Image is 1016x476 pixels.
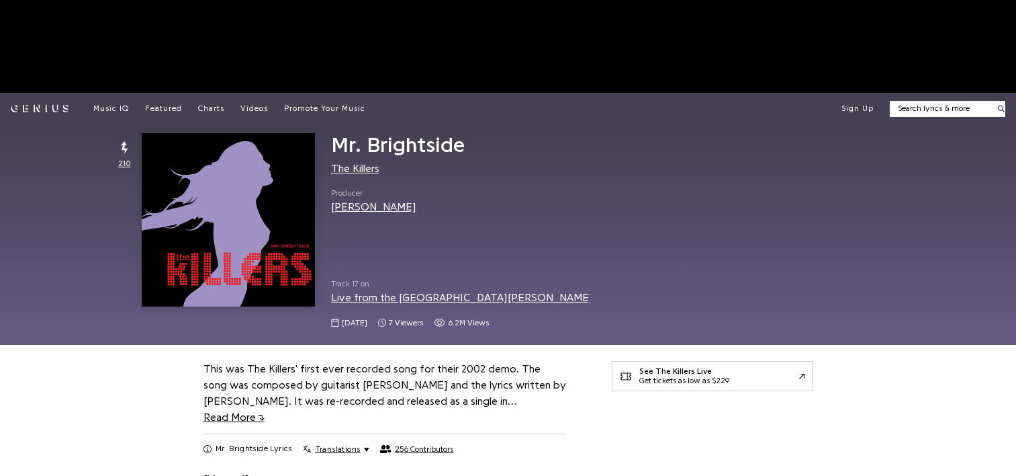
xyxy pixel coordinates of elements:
[378,317,423,329] span: 7 viewers
[331,134,465,156] span: Mr. Brightside
[118,158,131,169] span: 210
[93,104,129,112] span: Music IQ
[890,103,990,114] input: Search lyrics & more
[203,412,265,423] span: Read More
[639,367,729,376] div: See The Killers Live
[331,278,590,290] span: Track 17 on
[216,444,292,454] h2: Mr. Brightside Lyrics
[612,361,813,391] a: See The Killers LiveGet tickets as low as $229
[342,317,367,329] span: [DATE]
[198,104,224,114] a: Charts
[303,444,369,454] button: Translations
[331,163,379,174] a: The Killers
[198,104,224,112] span: Charts
[240,104,268,112] span: Videos
[331,202,416,212] a: [PERSON_NAME]
[395,444,453,454] span: 256 Contributors
[93,104,129,114] a: Music IQ
[389,317,423,329] span: 7 viewers
[145,104,182,114] a: Featured
[639,376,729,386] div: Get tickets as low as $229
[331,292,602,303] a: Live from the [GEOGRAPHIC_DATA][PERSON_NAME]
[380,444,453,454] button: 256 Contributors
[284,104,365,114] a: Promote Your Music
[316,444,361,454] span: Translations
[145,104,182,112] span: Featured
[331,188,416,199] span: Producer
[841,104,874,114] button: Sign Up
[203,364,566,423] a: This was The Killers' first ever recorded song for their 2002 demo. The song was composed by guit...
[434,317,489,329] span: 6,162,432 views
[142,133,315,307] img: Cover art for Mr. Brightside by The Killers
[448,317,489,329] span: 6.2M views
[284,104,365,112] span: Promote Your Music
[240,104,268,114] a: Videos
